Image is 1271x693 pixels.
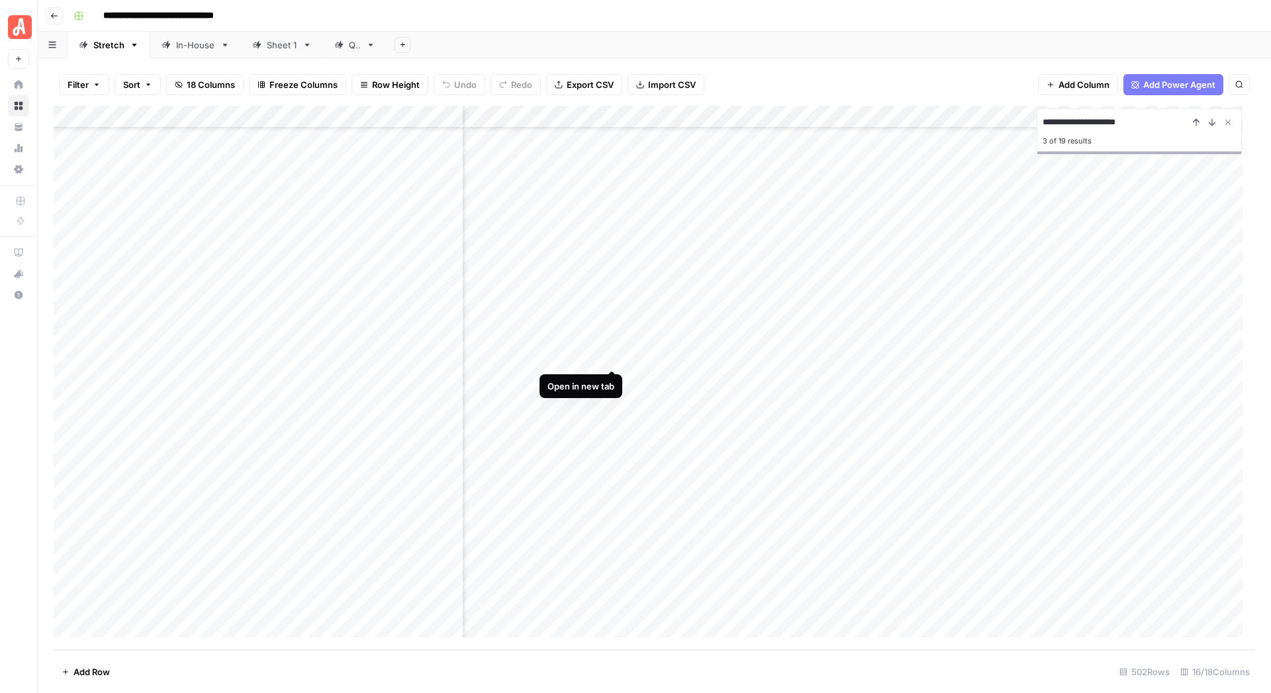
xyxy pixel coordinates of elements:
div: What's new? [9,264,28,284]
span: Filter [68,78,89,91]
div: 3 of 19 results [1043,133,1236,149]
button: What's new? [8,263,29,284]
span: Add Column [1059,78,1109,91]
button: Export CSV [546,74,622,95]
a: Your Data [8,116,29,138]
a: Home [8,74,29,95]
span: Import CSV [648,78,696,91]
span: Redo [511,78,532,91]
a: Stretch [68,32,150,58]
button: Sort [115,74,161,95]
button: Add Row [54,661,118,682]
button: Freeze Columns [249,74,346,95]
button: Undo [434,74,485,95]
a: Browse [8,95,29,116]
button: Help + Support [8,284,29,306]
button: Workspace: Angi [8,11,29,44]
div: In-House [176,38,215,52]
span: Freeze Columns [269,78,338,91]
a: In-House [150,32,241,58]
button: Add Power Agent [1123,74,1223,95]
div: Stretch [93,38,124,52]
span: Undo [454,78,477,91]
button: Next Result [1204,114,1220,130]
a: Sheet 1 [241,32,323,58]
button: Previous Result [1188,114,1204,130]
a: Usage [8,138,29,159]
button: Filter [59,74,109,95]
span: 18 Columns [187,78,235,91]
span: Add Row [73,665,110,678]
span: Row Height [372,78,420,91]
a: Settings [8,159,29,180]
button: Add Column [1038,74,1118,95]
div: QA [349,38,361,52]
div: 16/18 Columns [1175,661,1255,682]
div: Open in new tab [547,380,614,393]
img: Angi Logo [8,15,32,39]
span: Export CSV [567,78,614,91]
button: Row Height [352,74,428,95]
span: Add Power Agent [1143,78,1215,91]
button: Import CSV [628,74,704,95]
div: 502 Rows [1114,661,1175,682]
button: Close Search [1220,114,1236,130]
a: QA [323,32,387,58]
a: AirOps Academy [8,242,29,263]
span: Sort [123,78,140,91]
div: Sheet 1 [267,38,297,52]
button: 18 Columns [166,74,244,95]
button: Redo [491,74,541,95]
